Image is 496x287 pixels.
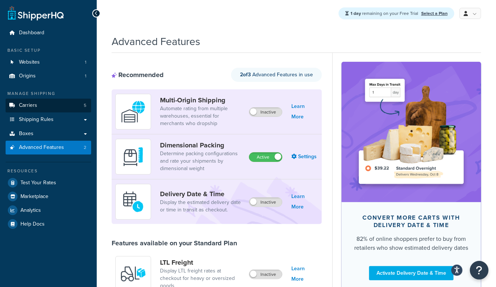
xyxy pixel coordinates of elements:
div: Manage Shipping [6,90,91,97]
button: Open Resource Center [470,261,489,280]
img: WatD5o0RtDAAAAAElFTkSuQmCC [120,99,146,125]
a: Dimensional Packing [160,141,243,149]
a: Automate rating from multiple warehouses, essential for merchants who dropship [160,105,243,127]
div: Convert more carts with delivery date & time [353,214,469,229]
span: Analytics [20,207,41,214]
a: LTL Freight [160,258,243,267]
span: Marketplace [20,194,48,200]
span: 2 [84,144,86,151]
span: Boxes [19,131,33,137]
label: Inactive [249,198,282,207]
a: Delivery Date & Time [160,190,243,198]
img: feature-image-ddt-36eae7f7280da8017bfb280eaccd9c446f90b1fe08728e4019434db127062ab4.png [353,73,470,191]
a: Test Your Rates [6,176,91,189]
a: Determine packing configurations and rate your shipments by dimensional weight [160,150,243,172]
span: Carriers [19,102,37,109]
a: Select a Plan [421,10,448,17]
span: Shipping Rules [19,117,54,123]
span: Origins [19,73,36,79]
a: Carriers5 [6,99,91,112]
div: Features available on your Standard Plan [112,239,237,247]
li: Carriers [6,99,91,112]
a: Advanced Features2 [6,141,91,154]
div: Recommended [112,71,164,79]
img: y79ZsPf0fXUFUhFXDzUgf+ktZg5F2+ohG75+v3d2s1D9TjoU8PiyCIluIjV41seZevKCRuEjTPPOKHJsQcmKCXGdfprl3L4q7... [120,261,146,287]
label: Active [249,153,282,162]
a: Dashboard [6,26,91,40]
span: Advanced Features in use [240,71,313,79]
span: 1 [85,59,86,66]
li: Websites [6,55,91,69]
span: remaining on your Free Trial [351,10,419,17]
span: Advanced Features [19,144,64,151]
a: Settings [291,152,318,162]
li: Advanced Features [6,141,91,154]
a: Multi-Origin Shipping [160,96,243,104]
a: Learn More [291,101,318,122]
a: Websites1 [6,55,91,69]
a: Origins1 [6,69,91,83]
a: Boxes [6,127,91,141]
span: 5 [84,102,86,109]
span: Dashboard [19,30,44,36]
a: Help Docs [6,217,91,231]
a: Display the estimated delivery date or time in transit as checkout. [160,199,243,214]
a: Learn More [291,191,318,212]
h1: Advanced Features [112,34,200,49]
span: Test Your Rates [20,180,56,186]
div: Resources [6,168,91,174]
img: gfkeb5ejjkALwAAAABJRU5ErkJggg== [120,189,146,215]
span: Websites [19,59,40,66]
a: Analytics [6,204,91,217]
a: Shipping Rules [6,113,91,127]
label: Inactive [249,270,282,279]
span: Help Docs [20,221,45,227]
a: Learn More [291,264,318,284]
label: Inactive [249,108,282,117]
a: Marketplace [6,190,91,203]
img: DTVBYsAAAAAASUVORK5CYII= [120,144,146,170]
a: Activate Delivery Date & Time [369,266,454,280]
strong: 1 day [351,10,361,17]
strong: 2 of 3 [240,71,251,79]
span: 1 [85,73,86,79]
div: Basic Setup [6,47,91,54]
div: 82% of online shoppers prefer to buy from retailers who show estimated delivery dates [353,235,469,252]
li: Origins [6,69,91,83]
